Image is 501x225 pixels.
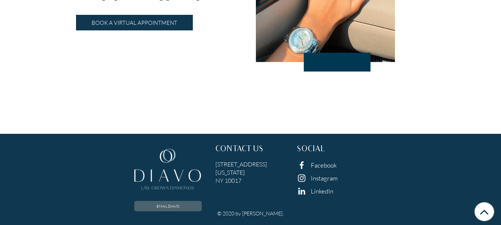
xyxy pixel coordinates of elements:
h6: © 2020 by [PERSON_NAME]. [217,210,284,216]
img: linkedin [297,186,307,196]
img: instagram [297,173,307,183]
a: EMAIL DIAVO [134,201,202,211]
img: footer-logo [134,145,201,195]
h3: SOCIAL [297,145,367,154]
span: BOOK A VIRTUAL APPOINTMENT [92,19,177,26]
a: Instagram [311,174,338,182]
iframe: Drift Widget Chat Controller [464,188,492,216]
h5: [STREET_ADDRESS] [US_STATE] NY 10017 [215,160,286,185]
a: Facebook [311,161,337,169]
h3: CONTACT US [215,145,286,154]
iframe: Drift Widget Chat Window [348,111,497,192]
img: facebook [297,160,307,170]
a: BOOK A VIRTUAL APPOINTMENT [76,15,193,30]
a: LinkedIn [311,187,333,195]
